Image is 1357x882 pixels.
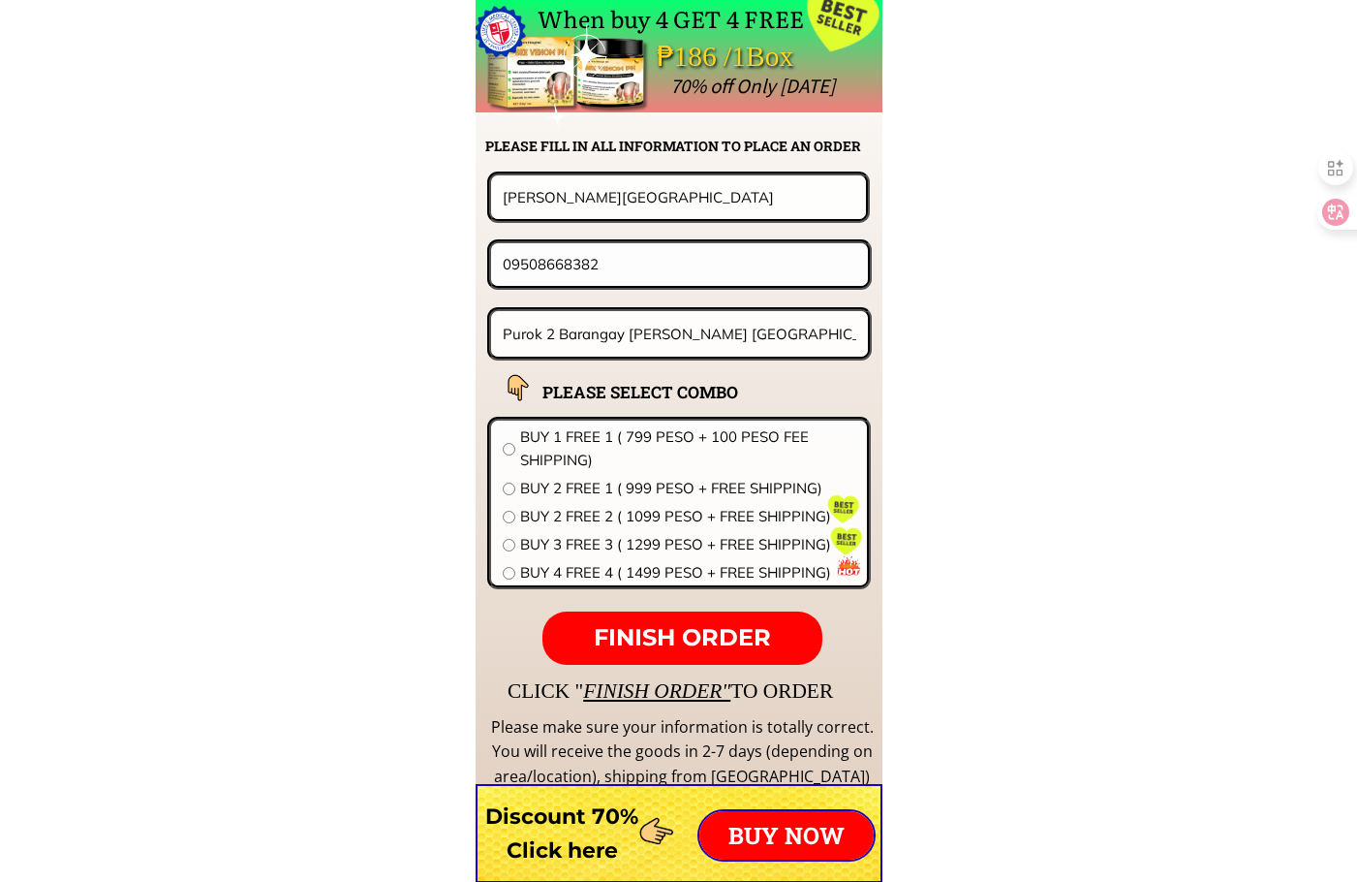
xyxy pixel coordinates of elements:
[476,800,649,867] h3: Discount 70% Click here
[583,679,730,703] span: FINISH ORDER"
[520,477,855,500] span: BUY 2 FREE 1 ( 999 PESO + FREE SHIPPING)
[542,379,786,405] h2: PLEASE SELECT COMBO
[498,175,859,218] input: Your name
[485,136,880,157] h2: PLEASE FILL IN ALL INFORMATION TO PLACE AN ORDER
[520,533,855,556] span: BUY 3 FREE 3 ( 1299 PESO + FREE SHIPPING)
[520,561,855,584] span: BUY 4 FREE 4 ( 1499 PESO + FREE SHIPPING)
[520,505,855,528] span: BUY 2 FREE 2 ( 1099 PESO + FREE SHIPPING)
[670,70,1268,103] div: 70% off Only [DATE]
[657,34,848,79] div: ₱186 /1Box
[498,243,861,285] input: Phone number
[699,811,874,860] p: BUY NOW
[520,425,855,472] span: BUY 1 FREE 1 ( 799 PESO + 100 PESO FEE SHIPPING)
[594,623,771,651] span: FINISH ORDER
[498,311,862,357] input: Address
[488,715,876,790] div: Please make sure your information is totally correct. You will receive the goods in 2-7 days (dep...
